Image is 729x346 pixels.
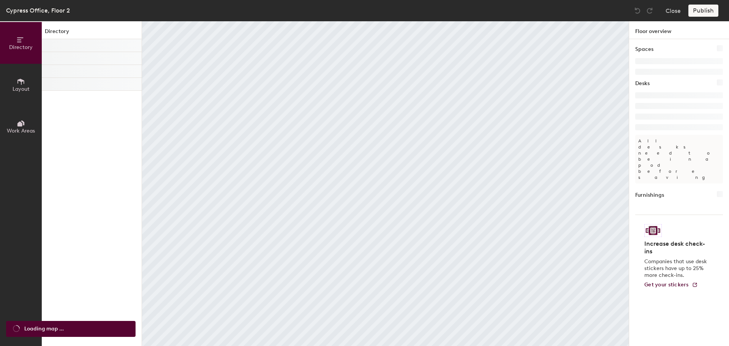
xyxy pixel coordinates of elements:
[635,45,653,54] h1: Spaces
[9,44,33,51] span: Directory
[644,240,709,255] h4: Increase desk check-ins
[142,21,629,346] canvas: Map
[644,282,698,288] a: Get your stickers
[635,191,664,199] h1: Furnishings
[646,7,653,14] img: Redo
[7,128,35,134] span: Work Areas
[635,135,723,183] p: All desks need to be in a pod before saving
[634,7,641,14] img: Undo
[13,86,30,92] span: Layout
[644,224,662,237] img: Sticker logo
[644,281,689,288] span: Get your stickers
[6,6,70,15] div: Cypress Office, Floor 2
[644,258,709,279] p: Companies that use desk stickers have up to 25% more check-ins.
[666,5,681,17] button: Close
[635,79,650,88] h1: Desks
[629,21,729,39] h1: Floor overview
[24,325,64,333] span: Loading map ...
[42,27,142,39] h1: Directory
